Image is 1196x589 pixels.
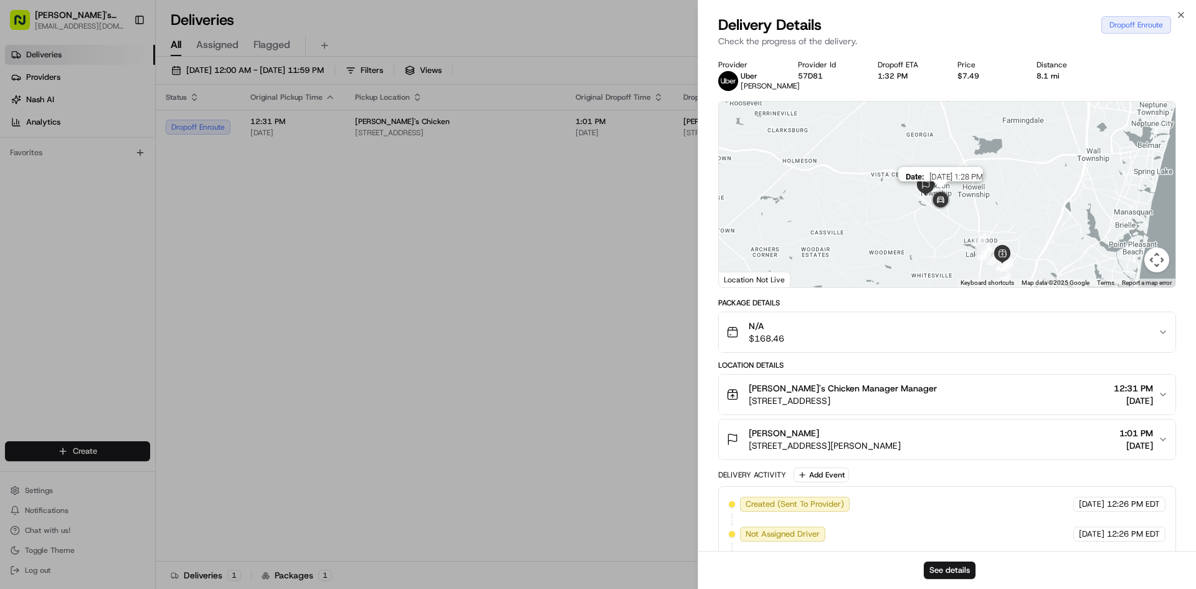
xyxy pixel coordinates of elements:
[997,272,1010,286] div: 10
[12,12,37,37] img: Nash
[1122,279,1172,286] a: Report a map error
[1037,71,1096,81] div: 8.1 mi
[749,332,784,345] span: $168.46
[118,181,200,193] span: API Documentation
[1144,247,1169,272] button: Map camera controls
[718,470,786,480] div: Delivery Activity
[977,244,990,258] div: 4
[124,211,151,221] span: Pylon
[25,181,95,193] span: Knowledge Base
[718,60,778,70] div: Provider
[878,60,937,70] div: Dropoff ETA
[719,419,1175,459] button: [PERSON_NAME][STREET_ADDRESS][PERSON_NAME]1:01 PM[DATE]
[719,312,1175,352] button: N/A$168.46
[12,50,227,70] p: Welcome 👋
[798,71,823,81] button: 57D81
[100,176,205,198] a: 💻API Documentation
[1114,395,1153,407] span: [DATE]
[719,272,790,287] div: Location Not Live
[749,320,784,332] span: N/A
[987,251,1000,265] div: 6
[1114,382,1153,395] span: 12:31 PM
[719,375,1175,414] button: [PERSON_NAME]'s Chicken Manager Manager[STREET_ADDRESS]12:31 PM[DATE]
[105,182,115,192] div: 💻
[1107,529,1160,540] span: 12:26 PM EDT
[798,60,858,70] div: Provider Id
[957,71,1017,81] div: $7.49
[746,529,820,540] span: Not Assigned Driver
[42,132,158,141] div: We're available if you need us!
[1037,60,1096,70] div: Distance
[722,271,763,287] a: Open this area in Google Maps (opens a new window)
[1022,279,1089,286] span: Map data ©2025 Google
[1119,427,1153,439] span: 1:01 PM
[88,211,151,221] a: Powered byPylon
[749,427,819,439] span: [PERSON_NAME]
[924,562,975,579] button: See details
[42,119,204,132] div: Start new chat
[1119,439,1153,452] span: [DATE]
[32,80,206,93] input: Clear
[718,35,1176,47] p: Check the progress of the delivery.
[746,499,844,510] span: Created (Sent To Provider)
[741,71,757,81] span: Uber
[718,360,1176,370] div: Location Details
[957,60,1017,70] div: Price
[718,71,738,91] img: uber-new-logo.jpeg
[978,247,992,261] div: 5
[722,271,763,287] img: Google
[794,467,849,482] button: Add Event
[718,298,1176,308] div: Package Details
[961,279,1014,287] button: Keyboard shortcuts
[749,395,937,407] span: [STREET_ADDRESS]
[975,243,989,257] div: 2
[1000,258,1013,272] div: 9
[212,123,227,138] button: Start new chat
[1107,499,1160,510] span: 12:26 PM EDT
[749,439,901,452] span: [STREET_ADDRESS][PERSON_NAME]
[1097,279,1114,286] a: Terms
[906,172,924,181] span: Date :
[7,176,100,198] a: 📗Knowledge Base
[929,172,983,181] span: [DATE] 1:28 PM
[718,15,822,35] span: Delivery Details
[996,257,1010,271] div: 8
[12,182,22,192] div: 📗
[973,232,987,246] div: 1
[878,71,937,81] div: 1:32 PM
[741,81,800,91] span: [PERSON_NAME]
[12,119,35,141] img: 1736555255976-a54dd68f-1ca7-489b-9aae-adbdc363a1c4
[1079,529,1104,540] span: [DATE]
[1079,499,1104,510] span: [DATE]
[749,382,937,395] span: [PERSON_NAME]'s Chicken Manager Manager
